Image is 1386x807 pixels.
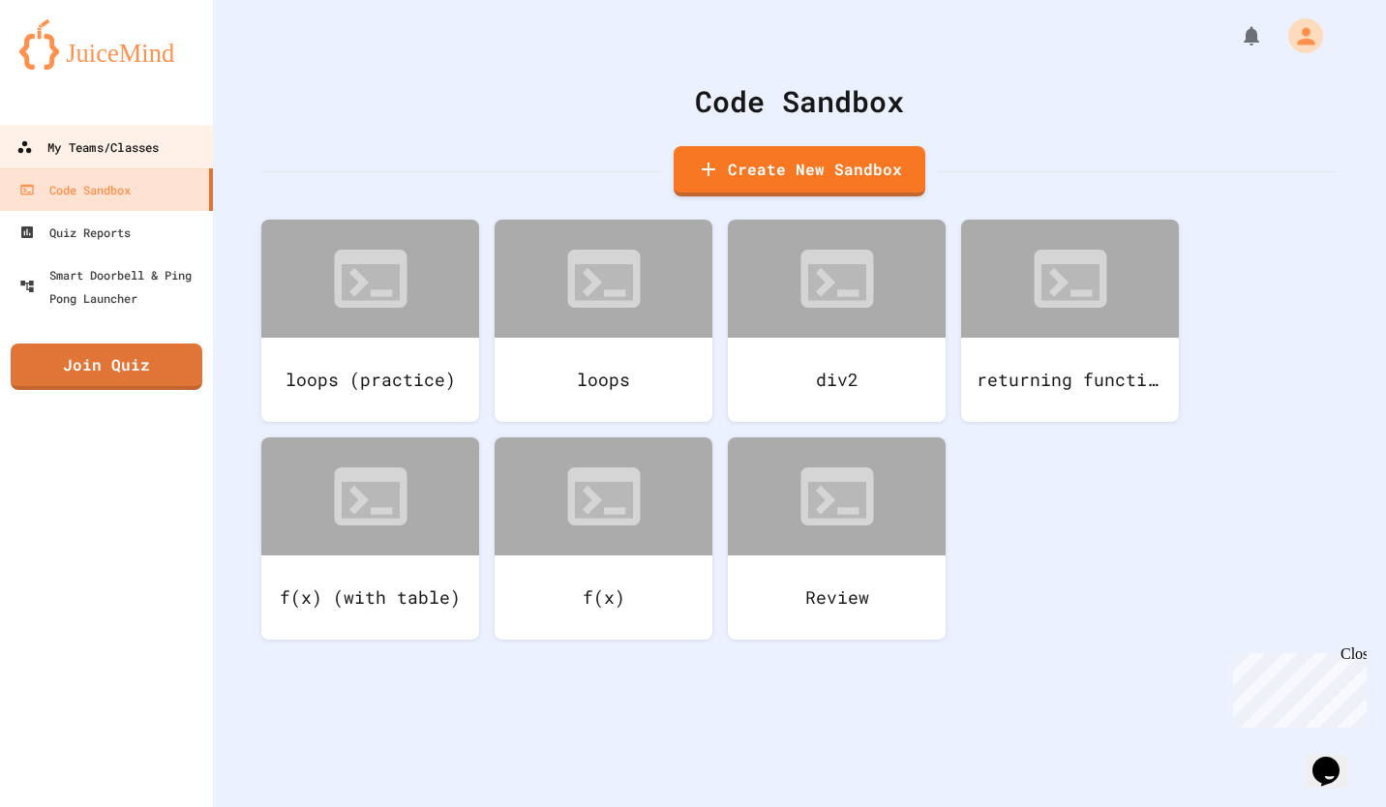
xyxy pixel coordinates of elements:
a: f(x) (with table) [261,437,479,640]
a: Create New Sandbox [674,146,925,196]
div: Code Sandbox [19,178,131,201]
div: Chat with us now!Close [8,8,134,123]
a: Review [728,437,946,640]
div: f(x) (with table) [261,555,479,640]
a: div2 [728,220,946,422]
div: Review [728,555,946,640]
iframe: chat widget [1225,645,1367,728]
img: logo-orange.svg [19,19,194,70]
div: My Teams/Classes [16,135,159,160]
div: Code Sandbox [261,79,1338,123]
div: Quiz Reports [19,221,131,244]
div: My Notifications [1204,19,1268,52]
a: loops (practice) [261,220,479,422]
a: f(x) [495,437,712,640]
div: f(x) [495,555,712,640]
div: loops (practice) [261,338,479,422]
div: My Account [1268,14,1328,58]
div: div2 [728,338,946,422]
div: Smart Doorbell & Ping Pong Launcher [19,263,205,310]
a: loops [495,220,712,422]
div: loops [495,338,712,422]
iframe: chat widget [1305,730,1367,788]
a: returning functions [961,220,1179,422]
a: Join Quiz [11,344,202,390]
div: returning functions [961,338,1179,422]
